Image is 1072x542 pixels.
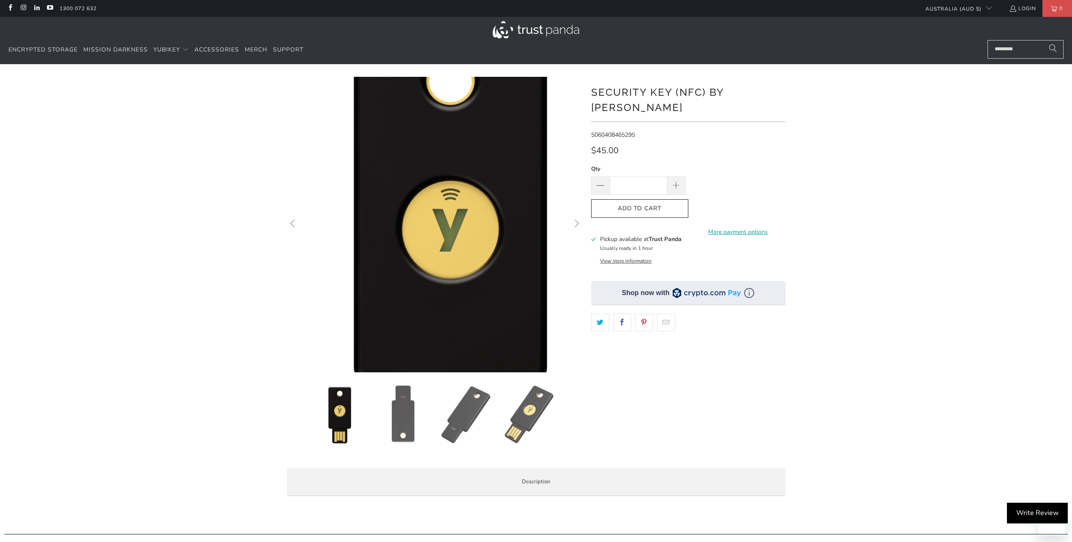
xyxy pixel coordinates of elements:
[987,40,1064,59] input: Search...
[622,288,670,298] div: Shop now with
[8,40,78,60] a: Encrypted Storage
[613,314,631,331] a: Share this on Facebook
[591,164,686,173] label: Qty
[310,385,369,444] img: Security Key (NFC) by Yubico - Trust Panda
[600,257,652,264] button: View store information
[591,145,619,156] span: $45.00
[591,83,786,115] h1: Security Key (NFC) by [PERSON_NAME]
[46,5,53,12] a: Trust Panda Australia on YouTube
[197,9,704,515] img: security-key-nfc-by-yubico-208435_5000x.png
[649,235,682,243] b: Trust Panda
[493,21,579,38] img: Trust Panda Australia
[33,5,40,12] a: Trust Panda Australia on LinkedIn
[273,40,303,60] a: Support
[245,46,267,54] span: Merch
[600,235,682,244] h3: Pickup available at
[286,77,300,372] button: Previous
[691,228,786,237] a: More payment options
[591,199,688,218] button: Add to Cart
[287,77,583,372] a: Security Key (NFC) by Yubico - Trust Panda
[1042,40,1064,59] button: Search
[6,5,14,12] a: Trust Panda Australia on Facebook
[635,314,653,331] a: Share this on Pinterest
[287,468,786,496] label: Description
[8,40,303,60] nav: Translation missing: en.navigation.header.main_nav
[570,77,583,372] button: Next
[60,4,97,13] a: 1300 072 632
[1038,508,1065,535] iframe: Button to launch messaging window
[273,46,303,54] span: Support
[83,40,148,60] a: Mission Darkness
[600,205,679,212] span: Add to Cart
[245,40,267,60] a: Merch
[591,314,609,331] a: Share this on Twitter
[19,5,27,12] a: Trust Panda Australia on Instagram
[194,46,239,54] span: Accessories
[591,131,635,139] span: 5060408465295
[153,46,180,54] span: YubiKey
[437,385,496,444] img: Security Key (NFC) by Yubico - Trust Panda
[153,40,189,60] summary: YubiKey
[657,314,675,331] a: Email this to a friend
[500,385,559,444] img: Security Key (NFC) by Yubico - Trust Panda
[374,385,433,444] img: Security Key (NFC) by Yubico - Trust Panda
[600,245,653,252] small: Usually ready in 1 hour
[83,46,148,54] span: Mission Darkness
[1007,503,1068,524] div: Write Review
[8,46,78,54] span: Encrypted Storage
[1009,4,1036,13] a: Login
[194,40,239,60] a: Accessories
